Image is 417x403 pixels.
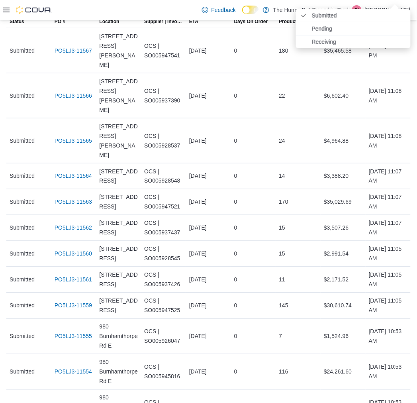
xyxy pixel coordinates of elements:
[55,91,92,100] a: PO5LJ3-11566
[279,197,288,207] span: 170
[366,128,411,153] div: [DATE] 11:08 AM
[231,15,276,28] button: Days On Order
[186,168,231,184] div: [DATE]
[234,136,237,145] span: 0
[10,301,35,311] span: Submitted
[279,249,286,259] span: 15
[96,15,141,28] button: Location
[10,249,35,259] span: Submitted
[10,46,35,55] span: Submitted
[10,223,35,233] span: Submitted
[10,136,35,145] span: Submitted
[321,364,366,380] div: $24,261.60
[242,6,259,14] input: Dark Mode
[186,298,231,314] div: [DATE]
[321,168,366,184] div: $3,388.20
[234,367,237,377] span: 0
[234,197,237,207] span: 0
[366,163,411,189] div: [DATE] 11:07 AM
[141,189,186,215] div: OCS | SO005947521
[366,359,411,385] div: [DATE] 10:53 AM
[141,324,186,349] div: OCS | SO005926047
[141,267,186,293] div: OCS | SO005937426
[312,11,406,20] span: Submitted
[279,91,286,100] span: 22
[312,24,406,33] span: Pending
[321,88,366,104] div: $6,602.40
[234,18,268,25] span: Days On Order
[279,136,286,145] span: 24
[279,171,286,181] span: 14
[296,35,411,48] li: Receiving
[352,5,362,15] div: Jesse Hughes
[100,167,138,186] span: [STREET_ADDRESS]
[279,301,288,311] span: 145
[365,5,411,15] p: [PERSON_NAME]
[141,38,186,63] div: OCS | SO005947541
[141,83,186,108] div: OCS | SO005937390
[55,171,92,181] a: PO5LJ3-11564
[186,43,231,59] div: [DATE]
[321,328,366,344] div: $1,524.96
[312,37,406,47] span: Receiving
[279,332,282,341] span: 7
[296,9,411,48] ul: Status
[354,5,360,15] span: JH
[55,275,92,285] a: PO5LJ3-11561
[100,77,138,115] span: [STREET_ADDRESS][PERSON_NAME]
[234,91,237,100] span: 0
[100,358,138,386] span: 980 Burnhamthorpe Rd E
[144,18,183,25] span: Supplier | Invoice Number
[141,241,186,267] div: OCS | SO005928545
[189,18,198,25] span: ETA
[296,22,411,35] li: Pending
[100,193,138,212] span: [STREET_ADDRESS]
[234,249,237,259] span: 0
[321,194,366,210] div: $35,029.69
[141,293,186,318] div: OCS | SO005947525
[321,246,366,262] div: $2,991.54
[10,367,35,377] span: Submitted
[55,18,65,25] span: PO #
[321,133,366,149] div: $4,964.88
[55,136,92,145] a: PO5LJ3-11565
[321,220,366,236] div: $3,507.26
[6,15,51,28] button: Status
[234,223,237,233] span: 0
[141,359,186,385] div: OCS | SO005945816
[321,298,366,314] div: $30,610.74
[55,197,92,207] a: PO5LJ3-11563
[366,267,411,293] div: [DATE] 11:05 AM
[10,171,35,181] span: Submitted
[279,18,300,25] span: Products
[100,18,119,25] div: Location
[186,246,231,262] div: [DATE]
[55,332,92,341] a: PO5LJ3-11555
[141,128,186,153] div: OCS | SO005928537
[100,296,138,315] span: [STREET_ADDRESS]
[234,171,237,181] span: 0
[273,5,344,15] p: The Hunny Pot Cannabis Co
[186,272,231,288] div: [DATE]
[199,2,239,18] a: Feedback
[186,15,231,28] button: ETA
[279,223,286,233] span: 15
[279,275,286,285] span: 11
[141,163,186,189] div: OCS | SO005928548
[16,6,52,14] img: Cova
[186,328,231,344] div: [DATE]
[234,46,237,55] span: 0
[321,272,366,288] div: $2,171.52
[234,332,237,341] span: 0
[366,83,411,108] div: [DATE] 11:08 AM
[234,275,237,285] span: 0
[366,189,411,215] div: [DATE] 11:07 AM
[100,322,138,351] span: 980 Burnhamthorpe Rd E
[186,220,231,236] div: [DATE]
[366,324,411,349] div: [DATE] 10:53 AM
[10,91,35,100] span: Submitted
[234,301,237,311] span: 0
[366,215,411,241] div: [DATE] 11:07 AM
[55,46,92,55] a: PO5LJ3-11567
